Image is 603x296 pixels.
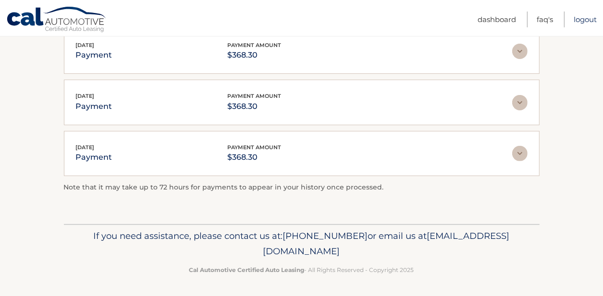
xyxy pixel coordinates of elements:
a: Dashboard [478,12,516,27]
img: accordion-rest.svg [512,95,528,110]
p: $368.30 [228,151,282,164]
span: payment amount [228,93,282,99]
p: payment [76,151,112,164]
p: payment [76,48,112,62]
p: $368.30 [228,48,282,62]
p: payment [76,100,112,113]
a: Cal Automotive [6,6,107,34]
img: accordion-rest.svg [512,146,528,161]
a: Logout [574,12,597,27]
span: [EMAIL_ADDRESS][DOMAIN_NAME] [263,230,510,257]
span: payment amount [228,144,282,151]
p: If you need assistance, please contact us at: or email us at [70,228,533,259]
span: [PHONE_NUMBER] [283,230,368,241]
span: [DATE] [76,42,95,48]
span: [DATE] [76,144,95,151]
p: - All Rights Reserved - Copyright 2025 [70,265,533,275]
span: payment amount [228,42,282,48]
p: Note that it may take up to 72 hours for payments to appear in your history once processed. [64,182,540,193]
span: [DATE] [76,93,95,99]
img: accordion-rest.svg [512,44,528,59]
p: $368.30 [228,100,282,113]
strong: Cal Automotive Certified Auto Leasing [189,266,305,273]
a: FAQ's [537,12,553,27]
